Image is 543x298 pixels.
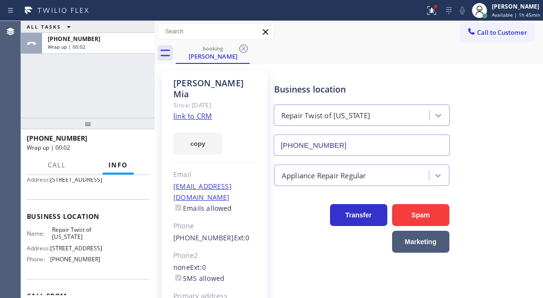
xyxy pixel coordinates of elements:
input: Emails allowed [175,205,181,211]
span: Available | 1h 45min [492,11,540,18]
div: Business location [274,83,449,96]
button: Call to Customer [460,23,533,41]
button: Spam [392,204,449,226]
div: Since: [DATE] [173,100,256,111]
span: Repair Twist of [US_STATE] [52,226,100,241]
span: Phone: [27,256,50,263]
span: [PHONE_NUMBER] [48,35,100,43]
input: Phone Number [274,134,450,156]
button: Marketing [392,231,449,253]
button: Transfer [330,204,387,226]
div: [PERSON_NAME] Mia [173,78,256,100]
span: Name: [27,230,52,237]
span: Info [108,161,128,169]
span: [STREET_ADDRESS] [50,176,102,183]
div: Mohammad Mia [177,42,249,63]
a: [PHONE_NUMBER] [173,233,234,242]
input: Search [158,24,274,39]
span: Call to Customer [477,28,527,37]
span: [STREET_ADDRESS] [50,245,102,252]
span: Address: [27,245,50,252]
span: [PHONE_NUMBER] [27,134,87,143]
label: Emails allowed [173,204,232,213]
span: Wrap up | 00:02 [27,144,70,152]
div: none [173,262,256,284]
span: Wrap up | 00:02 [48,43,85,50]
span: [PHONE_NUMBER] [50,256,100,263]
a: link to CRM [173,111,212,121]
span: Address: [27,176,50,183]
div: Phone2 [173,250,256,261]
div: Phone [173,221,256,232]
div: booking [177,45,249,52]
span: Business location [27,212,149,221]
span: Call [48,161,66,169]
button: Call [42,156,72,175]
a: [EMAIL_ADDRESS][DOMAIN_NAME] [173,182,232,202]
button: copy [173,133,222,154]
button: Mute [456,4,469,17]
div: [PERSON_NAME] [177,52,249,61]
input: SMS allowed [175,275,181,281]
span: Ext: 0 [234,233,250,242]
button: Info [103,156,134,175]
span: ALL TASKS [27,23,61,30]
button: ALL TASKS [21,21,80,32]
div: Repair Twist of [US_STATE] [281,110,370,121]
span: Ext: 0 [190,263,206,272]
div: [PERSON_NAME] [492,2,540,10]
div: Appliance Repair Regular [282,170,366,181]
div: Email [173,169,256,180]
label: SMS allowed [173,274,224,283]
